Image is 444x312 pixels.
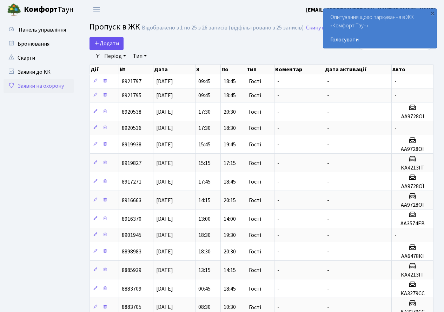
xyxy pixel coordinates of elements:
[277,124,279,132] span: -
[327,231,329,239] span: -
[249,232,261,238] span: Гості
[327,266,329,274] span: -
[277,285,279,293] span: -
[327,92,329,99] span: -
[198,108,211,116] span: 17:30
[327,141,329,148] span: -
[224,197,236,204] span: 20:15
[246,65,274,74] th: Тип
[122,178,141,186] span: 8917271
[249,79,261,84] span: Гості
[224,285,236,293] span: 18:45
[122,141,141,148] span: 8919938
[156,124,173,132] span: [DATE]
[122,92,141,99] span: 8921795
[277,215,279,223] span: -
[277,197,279,204] span: -
[198,266,211,274] span: 13:15
[327,215,329,223] span: -
[4,51,74,65] a: Скарги
[19,26,66,34] span: Панель управління
[4,37,74,51] a: Бронювання
[122,124,141,132] span: 8920536
[119,65,154,74] th: №
[327,248,329,255] span: -
[429,9,436,16] div: ×
[198,92,211,99] span: 09:45
[156,266,173,274] span: [DATE]
[221,65,246,74] th: По
[249,305,261,310] span: Гості
[327,197,329,204] span: -
[249,286,261,292] span: Гості
[249,125,261,131] span: Гості
[122,78,141,85] span: 8921797
[101,50,129,62] a: Період
[224,92,236,99] span: 18:45
[156,304,173,311] span: [DATE]
[277,231,279,239] span: -
[122,108,141,116] span: 8920538
[4,79,74,93] a: Заявки на охорону
[122,248,141,255] span: 8898983
[224,108,236,116] span: 20:30
[327,124,329,132] span: -
[327,304,329,311] span: -
[395,92,397,99] span: -
[327,108,329,116] span: -
[224,266,236,274] span: 14:15
[249,142,261,147] span: Гості
[395,231,397,239] span: -
[277,248,279,255] span: -
[224,78,236,85] span: 18:45
[198,159,211,167] span: 15:15
[249,93,261,98] span: Гості
[122,285,141,293] span: 8883709
[224,304,236,311] span: 10:30
[224,141,236,148] span: 19:45
[224,124,236,132] span: 18:30
[395,202,430,208] h5: АА9728ОІ
[198,78,211,85] span: 09:45
[156,215,173,223] span: [DATE]
[90,37,124,50] a: Додати
[395,146,430,153] h5: АА9728ОІ
[395,272,430,278] h5: КА4213ІТ
[323,9,437,48] div: Опитування щодо паркування в ЖК «Комфорт Таун»
[156,92,173,99] span: [DATE]
[224,178,236,186] span: 18:45
[249,249,261,254] span: Гості
[198,215,211,223] span: 13:00
[156,178,173,186] span: [DATE]
[395,290,430,297] h5: КА3279СС
[156,197,173,204] span: [DATE]
[24,4,58,15] b: Комфорт
[156,78,173,85] span: [DATE]
[156,231,173,239] span: [DATE]
[324,65,392,74] th: Дата активації
[306,6,436,14] a: [EMAIL_ADDRESS][PERSON_NAME][DOMAIN_NAME]
[224,248,236,255] span: 20:30
[196,65,221,74] th: З
[224,159,236,167] span: 17:15
[7,3,21,17] img: logo.png
[395,165,430,171] h5: КА4213ІТ
[198,231,211,239] span: 18:30
[395,253,430,260] h5: АА6478КІ
[198,141,211,148] span: 15:45
[224,231,236,239] span: 19:30
[327,178,329,186] span: -
[306,25,327,31] a: Скинути
[88,4,105,15] button: Переключити навігацію
[153,65,196,74] th: Дата
[122,159,141,167] span: 8919827
[90,65,119,74] th: Дії
[122,197,141,204] span: 8916663
[277,266,279,274] span: -
[277,141,279,148] span: -
[142,25,305,31] div: Відображено з 1 по 25 з 26 записів (відфільтровано з 25 записів).
[277,108,279,116] span: -
[395,124,397,132] span: -
[249,109,261,115] span: Гості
